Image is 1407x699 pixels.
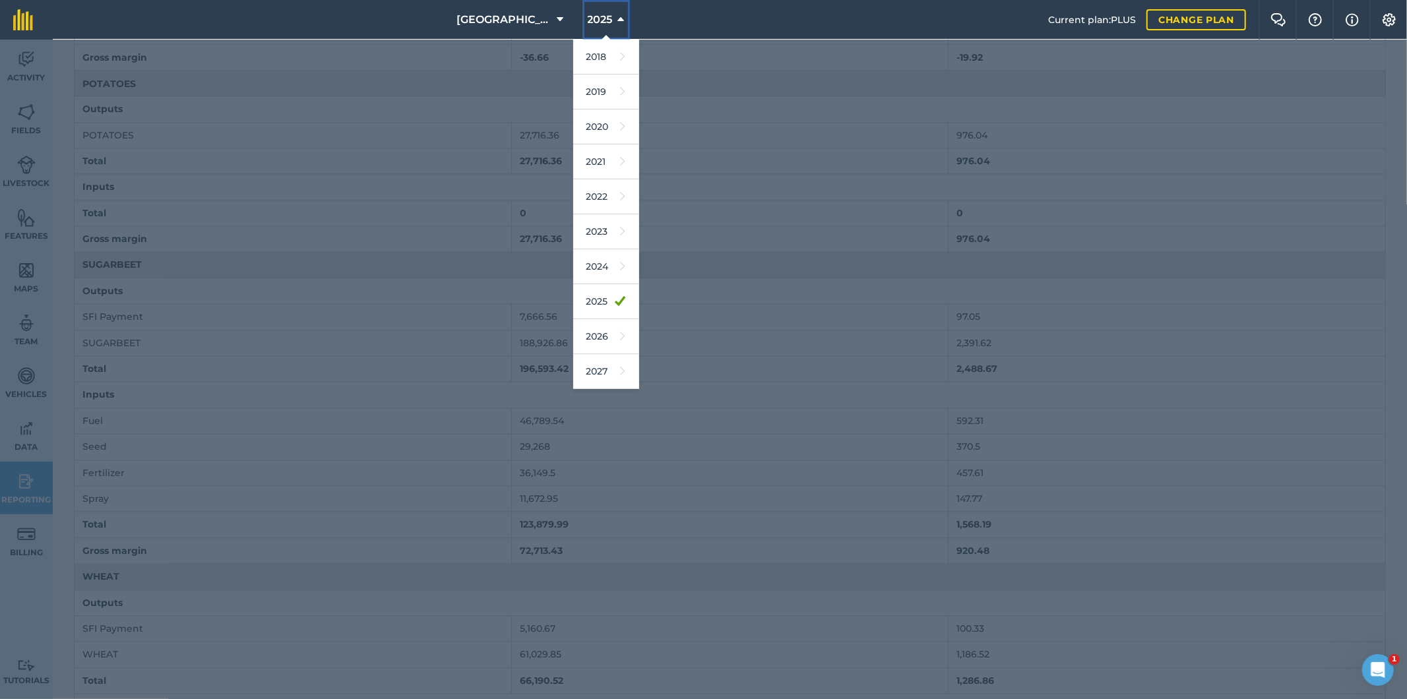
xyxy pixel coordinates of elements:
img: A cog icon [1381,13,1397,26]
span: 2025 [588,12,613,28]
a: 2025 [573,284,639,319]
a: 2027 [573,354,639,389]
a: 2022 [573,179,639,214]
a: 2023 [573,214,639,249]
img: svg+xml;base64,PHN2ZyB4bWxucz0iaHR0cDovL3d3dy53My5vcmcvMjAwMC9zdmciIHdpZHRoPSIxNyIgaGVpZ2h0PSIxNy... [1346,12,1359,28]
span: Current plan : PLUS [1048,13,1136,27]
img: A question mark icon [1307,13,1323,26]
img: Two speech bubbles overlapping with the left bubble in the forefront [1270,13,1286,26]
span: 1 [1389,654,1400,665]
span: [GEOGRAPHIC_DATA] [457,12,552,28]
img: fieldmargin Logo [13,9,33,30]
a: 2019 [573,75,639,109]
a: 2026 [573,319,639,354]
a: 2018 [573,40,639,75]
a: Change plan [1146,9,1246,30]
a: 2024 [573,249,639,284]
iframe: Intercom live chat [1362,654,1394,686]
a: 2020 [573,109,639,144]
a: 2021 [573,144,639,179]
